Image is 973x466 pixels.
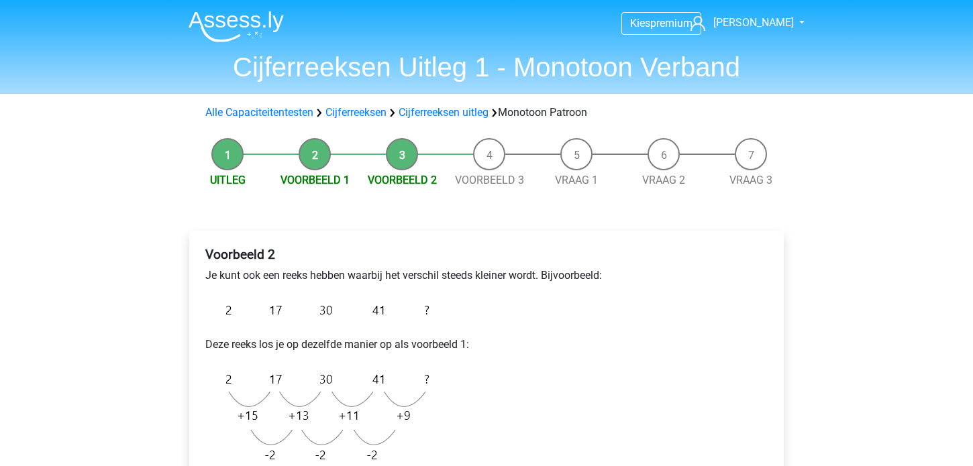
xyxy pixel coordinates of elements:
[205,106,313,119] a: Alle Capaciteitentesten
[205,294,436,326] img: Monotonous_Example_2.png
[205,268,768,284] p: Je kunt ook een reeks hebben waarbij het verschil steeds kleiner wordt. Bijvoorbeeld:
[325,106,387,119] a: Cijferreeksen
[200,105,773,121] div: Monotoon Patroon
[399,106,489,119] a: Cijferreeksen uitleg
[189,11,284,42] img: Assessly
[205,337,768,353] p: Deze reeks los je op dezelfde manier op als voorbeeld 1:
[205,247,275,262] b: Voorbeeld 2
[368,174,437,186] a: Voorbeeld 2
[622,14,701,32] a: Kiespremium
[455,174,524,186] a: Voorbeeld 3
[642,174,685,186] a: Vraag 2
[280,174,350,186] a: Voorbeeld 1
[685,15,795,31] a: [PERSON_NAME]
[178,51,795,83] h1: Cijferreeksen Uitleg 1 - Monotoon Verband
[729,174,772,186] a: Vraag 3
[630,17,650,30] span: Kies
[555,174,598,186] a: Vraag 1
[713,16,794,29] span: [PERSON_NAME]
[650,17,693,30] span: premium
[210,174,246,186] a: Uitleg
